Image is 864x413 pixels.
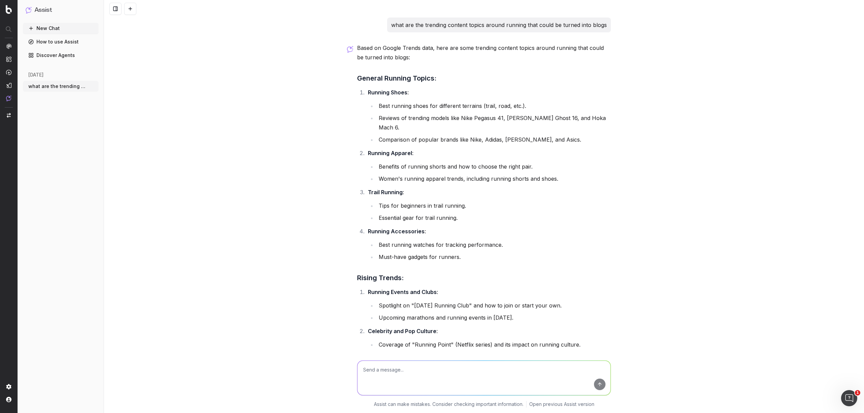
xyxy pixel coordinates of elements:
[377,252,611,262] li: Must-have gadgets for runners.
[368,150,412,156] strong: Running Apparel
[28,83,88,90] span: what are the trending content topics aro
[6,69,11,75] img: Activation
[23,36,99,47] a: How to use Assist
[23,23,99,34] button: New Chat
[377,201,611,210] li: Tips for beginners in trail running.
[368,89,407,96] strong: Running Shoes
[368,328,436,334] strong: Celebrity and Pop Culture
[26,7,32,13] img: Assist
[357,272,611,283] h3: Rising Trends:
[366,148,611,183] li: :
[23,50,99,61] a: Discover Agents
[377,313,611,322] li: Upcoming marathons and running events in [DATE].
[23,81,99,92] button: what are the trending content topics aro
[34,5,52,15] h1: Assist
[368,289,437,295] strong: Running Events and Clubs
[368,189,403,196] strong: Trail Running
[377,352,611,361] li: Influence of celebrities like [PERSON_NAME] on running trends.
[377,101,611,111] li: Best running shoes for different terrains (trail, road, etc.).
[6,95,11,101] img: Assist
[7,113,11,118] img: Switch project
[366,287,611,322] li: :
[841,390,857,406] iframe: Intercom live chat
[366,187,611,223] li: :
[377,213,611,223] li: Essential gear for trail running.
[357,43,611,62] p: Based on Google Trends data, here are some trending content topics around running that could be t...
[377,174,611,183] li: Women's running apparel trends, including running shorts and shoes.
[6,384,11,389] img: Setting
[6,5,12,14] img: Botify logo
[366,227,611,262] li: :
[347,46,353,53] img: Botify assist logo
[374,401,523,408] p: Assist can make mistakes. Consider checking important information.
[855,390,860,395] span: 1
[6,56,11,62] img: Intelligence
[377,135,611,144] li: Comparison of popular brands like Nike, Adidas, [PERSON_NAME], and Asics.
[391,20,607,30] p: what are the trending content topics around running that could be turned into blogs
[529,401,594,408] a: Open previous Assist version
[6,397,11,402] img: My account
[366,88,611,144] li: :
[6,43,11,49] img: Analytics
[377,113,611,132] li: Reviews of trending models like Nike Pegasus 41, [PERSON_NAME] Ghost 16, and Hoka Mach 6.
[366,326,611,361] li: :
[368,228,425,235] strong: Running Accessories
[28,71,44,78] span: [DATE]
[6,83,11,88] img: Studio
[377,301,611,310] li: Spotlight on "[DATE] Running Club" and how to join or start your own.
[26,5,96,15] button: Assist
[377,340,611,349] li: Coverage of "Running Point" (Netflix series) and its impact on running culture.
[377,240,611,249] li: Best running watches for tracking performance.
[357,73,611,84] h3: General Running Topics:
[377,162,611,171] li: Benefits of running shorts and how to choose the right pair.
